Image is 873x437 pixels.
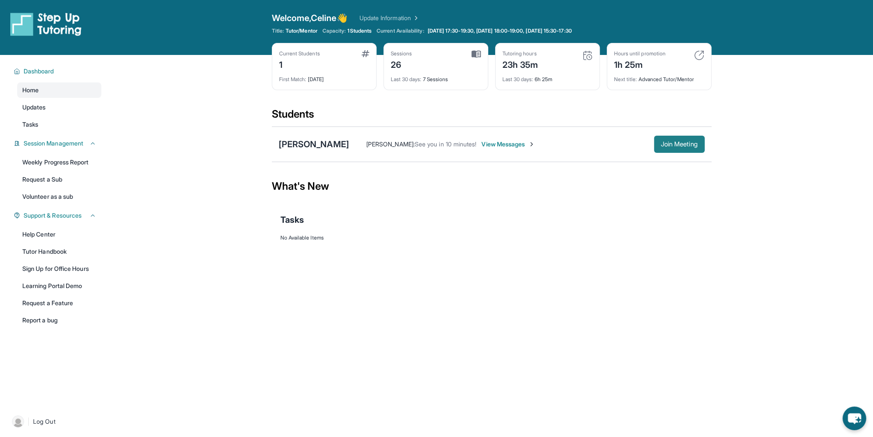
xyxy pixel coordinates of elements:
[654,136,705,153] button: Join Meeting
[272,167,712,205] div: What's New
[502,57,538,71] div: 23h 35m
[17,278,101,294] a: Learning Portal Demo
[481,140,535,149] span: View Messages
[24,139,83,148] span: Session Management
[12,416,24,428] img: user-img
[17,295,101,311] a: Request a Feature
[411,14,420,22] img: Chevron Right
[502,76,533,82] span: Last 30 days :
[17,261,101,276] a: Sign Up for Office Hours
[279,76,307,82] span: First Match :
[582,50,593,61] img: card
[9,412,101,431] a: |Log Out
[415,140,477,148] span: See you in 10 minutes!
[22,120,38,129] span: Tasks
[279,138,349,150] div: [PERSON_NAME]
[17,100,101,115] a: Updates
[428,27,572,34] span: [DATE] 17:30-19:30, [DATE] 18:00-19:00, [DATE] 15:30-17:30
[17,155,101,170] a: Weekly Progress Report
[17,117,101,132] a: Tasks
[614,50,666,57] div: Hours until promotion
[17,172,101,187] a: Request a Sub
[471,50,481,58] img: card
[661,142,698,147] span: Join Meeting
[322,27,346,34] span: Capacity:
[17,313,101,328] a: Report a bug
[391,76,422,82] span: Last 30 days :
[391,50,412,57] div: Sessions
[426,27,574,34] a: [DATE] 17:30-19:30, [DATE] 18:00-19:00, [DATE] 15:30-17:30
[279,57,320,71] div: 1
[280,214,304,226] span: Tasks
[17,227,101,242] a: Help Center
[391,71,481,83] div: 7 Sessions
[22,86,39,94] span: Home
[843,407,866,430] button: chat-button
[614,57,666,71] div: 1h 25m
[502,71,593,83] div: 6h 25m
[359,14,420,22] a: Update Information
[279,71,369,83] div: [DATE]
[272,12,347,24] span: Welcome, Celine 👋
[17,82,101,98] a: Home
[17,189,101,204] a: Volunteer as a sub
[280,234,703,241] div: No Available Items
[33,417,55,426] span: Log Out
[22,103,46,112] span: Updates
[502,50,538,57] div: Tutoring hours
[528,141,535,148] img: Chevron-Right
[362,50,369,57] img: card
[694,50,704,61] img: card
[286,27,317,34] span: Tutor/Mentor
[17,244,101,259] a: Tutor Handbook
[272,107,712,126] div: Students
[20,139,96,148] button: Session Management
[614,76,637,82] span: Next title :
[272,27,284,34] span: Title:
[347,27,371,34] span: 1 Students
[27,416,30,427] span: |
[24,211,82,220] span: Support & Resources
[614,71,704,83] div: Advanced Tutor/Mentor
[366,140,415,148] span: [PERSON_NAME] :
[391,57,412,71] div: 26
[10,12,82,36] img: logo
[20,211,96,220] button: Support & Resources
[24,67,54,76] span: Dashboard
[279,50,320,57] div: Current Students
[377,27,424,34] span: Current Availability:
[20,67,96,76] button: Dashboard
